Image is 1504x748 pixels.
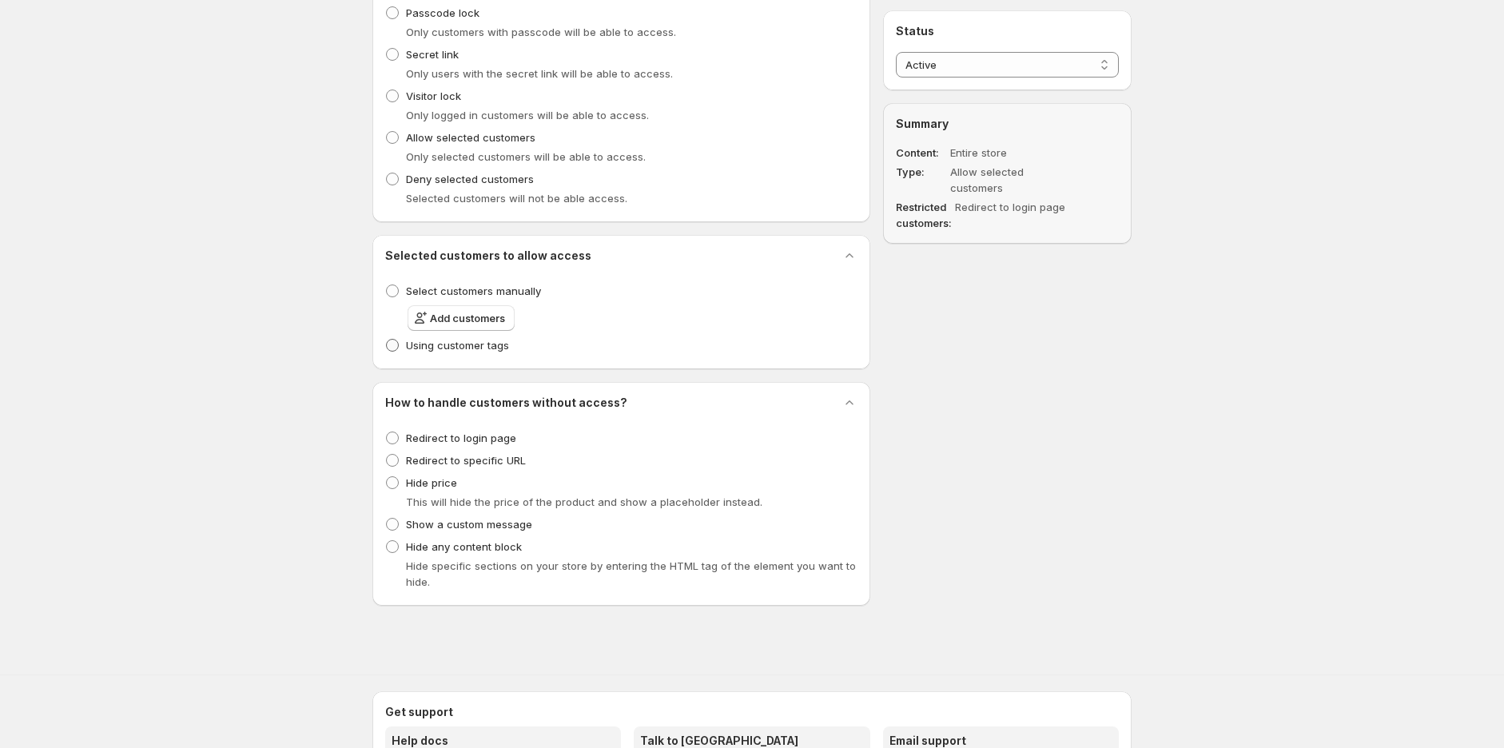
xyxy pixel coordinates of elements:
[950,145,1073,161] dd: Entire store
[408,305,515,331] button: Add customers
[406,192,627,205] span: Selected customers will not be able access.
[406,48,459,61] span: Secret link
[385,248,591,264] h2: Selected customers to allow access
[896,145,947,161] dt: Content:
[406,559,856,588] span: Hide specific sections on your store by entering the HTML tag of the element you want to hide.
[896,116,1119,132] h2: Summary
[896,164,947,196] dt: Type:
[406,518,532,531] span: Show a custom message
[406,109,649,121] span: Only logged in customers will be able to access.
[406,454,526,467] span: Redirect to specific URL
[950,164,1073,196] dd: Allow selected customers
[406,284,541,297] span: Select customers manually
[406,540,522,553] span: Hide any content block
[406,150,646,163] span: Only selected customers will be able to access.
[406,173,534,185] span: Deny selected customers
[406,90,461,102] span: Visitor lock
[896,199,952,231] dt: Restricted customers:
[955,199,1078,231] dd: Redirect to login page
[406,131,535,144] span: Allow selected customers
[406,339,509,352] span: Using customer tags
[896,23,1119,39] h2: Status
[385,395,627,411] h2: How to handle customers without access?
[406,26,676,38] span: Only customers with passcode will be able to access.
[385,704,1119,720] h2: Get support
[406,495,762,508] span: This will hide the price of the product and show a placeholder instead.
[406,476,457,489] span: Hide price
[430,310,505,326] span: Add customers
[406,6,479,19] span: Passcode lock
[406,67,673,80] span: Only users with the secret link will be able to access.
[406,432,516,444] span: Redirect to login page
